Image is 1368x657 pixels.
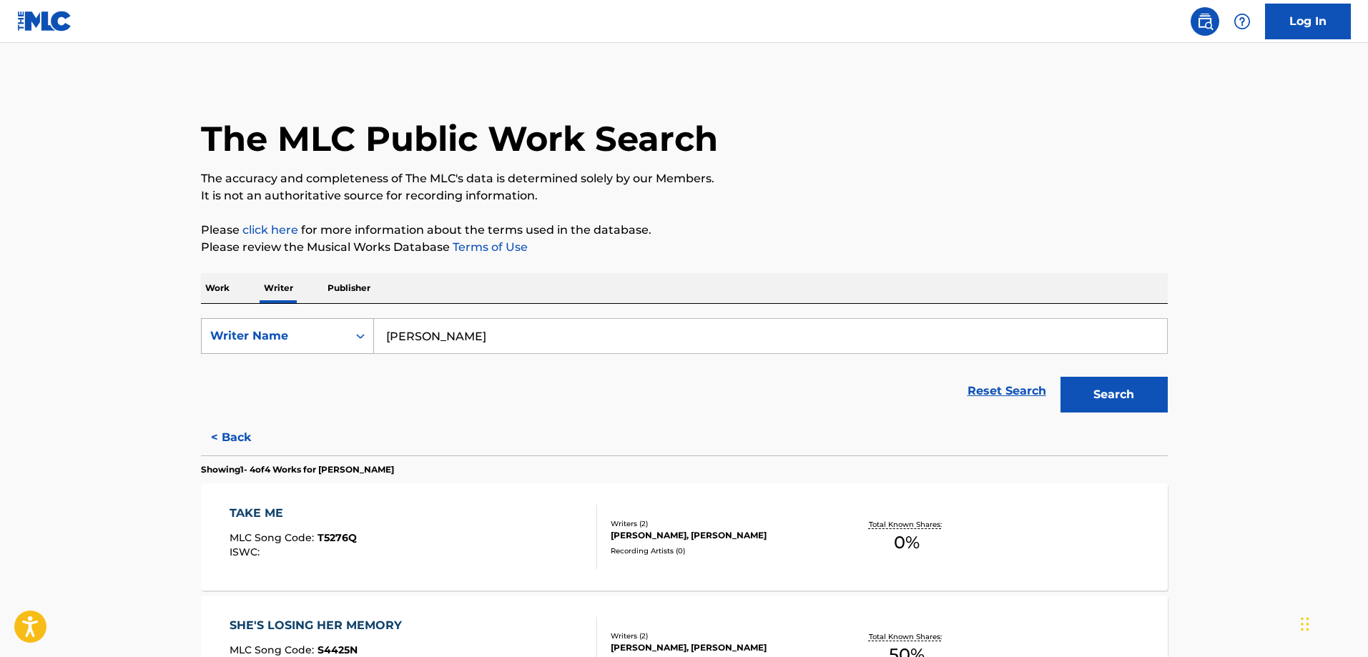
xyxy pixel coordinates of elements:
p: Writer [260,273,297,303]
p: It is not an authoritative source for recording information. [201,187,1168,204]
div: Writers ( 2 ) [611,631,827,641]
iframe: Chat Widget [1296,588,1368,657]
a: TAKE MEMLC Song Code:T5276QISWC:Writers (2)[PERSON_NAME], [PERSON_NAME]Recording Artists (0)Total... [201,483,1168,591]
div: Recording Artists ( 0 ) [611,545,827,556]
span: T5276Q [318,531,357,544]
p: Please review the Musical Works Database [201,239,1168,256]
div: [PERSON_NAME], [PERSON_NAME] [611,529,827,542]
p: Publisher [323,273,375,303]
span: MLC Song Code : [230,643,318,656]
div: Help [1228,7,1256,36]
span: 0 % [894,530,920,555]
span: MLC Song Code : [230,531,318,544]
a: click here [242,223,298,237]
div: Drag [1301,603,1309,646]
h1: The MLC Public Work Search [201,117,718,160]
a: Public Search [1191,7,1219,36]
div: TAKE ME [230,505,357,522]
p: Total Known Shares: [869,631,945,642]
p: Total Known Shares: [869,519,945,530]
p: Please for more information about the terms used in the database. [201,222,1168,239]
div: SHE'S LOSING HER MEMORY [230,617,409,634]
div: Writer Name [210,327,339,345]
img: MLC Logo [17,11,72,31]
p: Showing 1 - 4 of 4 Works for [PERSON_NAME] [201,463,394,476]
span: S4425N [318,643,358,656]
button: < Back [201,420,287,455]
div: Writers ( 2 ) [611,518,827,529]
img: search [1196,13,1214,30]
button: Search [1061,377,1168,413]
p: The accuracy and completeness of The MLC's data is determined solely by our Members. [201,170,1168,187]
a: Reset Search [960,375,1053,407]
p: Work [201,273,234,303]
form: Search Form [201,318,1168,420]
a: Terms of Use [450,240,528,254]
img: help [1234,13,1251,30]
span: ISWC : [230,545,263,558]
a: Log In [1265,4,1351,39]
div: [PERSON_NAME], [PERSON_NAME] [611,641,827,654]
